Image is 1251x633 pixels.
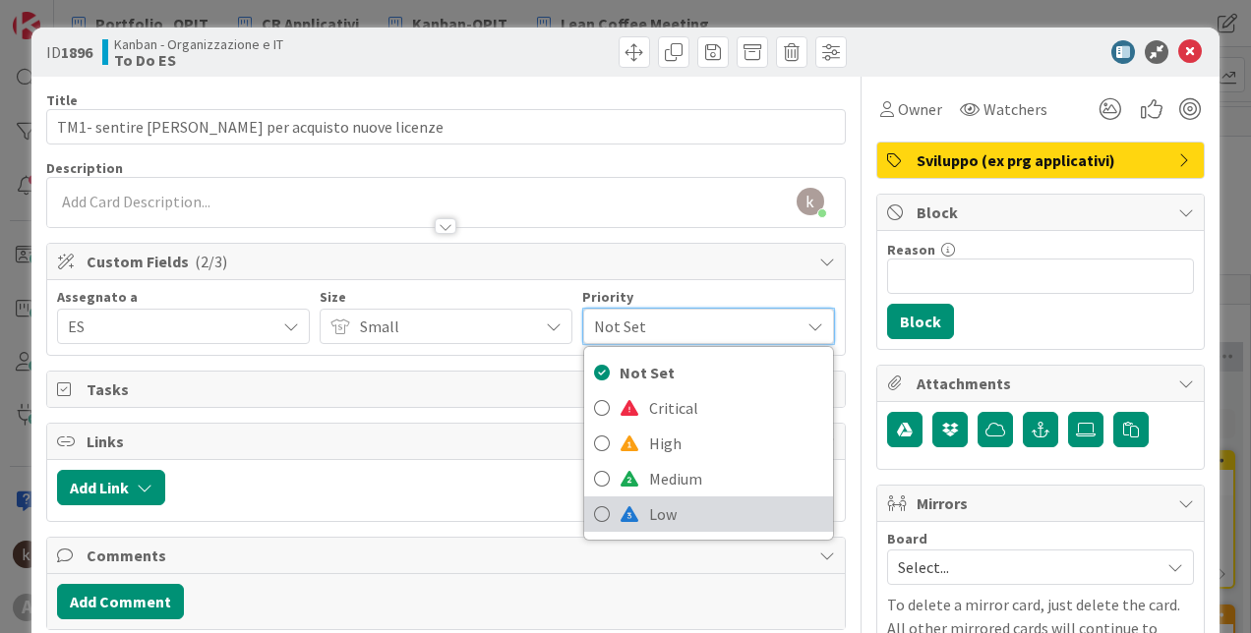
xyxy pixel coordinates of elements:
[797,188,824,215] img: AAcHTtd5rm-Hw59dezQYKVkaI0MZoYjvbSZnFopdN0t8vu62=s96-c
[584,496,833,532] a: Low
[917,201,1168,224] span: Block
[917,372,1168,395] span: Attachments
[87,430,809,453] span: Links
[983,97,1047,121] span: Watchers
[195,252,227,271] span: ( 2/3 )
[114,52,283,68] b: To Do ES
[898,97,942,121] span: Owner
[582,290,835,304] div: Priority
[887,241,935,259] label: Reason
[46,109,846,144] input: type card name here...
[57,584,184,619] button: Add Comment
[917,148,1168,172] span: Sviluppo (ex prg applicativi)
[57,470,165,505] button: Add Link
[584,426,833,461] a: High
[649,464,823,493] span: Medium
[360,313,528,340] span: Small
[620,358,823,387] span: Not Set
[46,40,92,64] span: ID
[584,355,833,390] a: Not Set
[320,290,572,304] div: Size
[87,377,809,401] span: Tasks
[887,532,927,546] span: Board
[114,36,283,52] span: Kanban - Organizzazione e IT
[594,313,790,340] span: Not Set
[57,290,310,304] div: Assegnato a
[649,429,823,458] span: High
[917,491,1168,515] span: Mirrors
[649,393,823,423] span: Critical
[887,304,954,339] button: Block
[584,390,833,426] a: Critical
[584,461,833,496] a: Medium
[68,315,275,338] span: ES
[46,159,123,177] span: Description
[649,499,823,529] span: Low
[87,250,809,273] span: Custom Fields
[898,553,1150,581] span: Select...
[87,544,809,567] span: Comments
[61,42,92,62] b: 1896
[46,91,78,109] label: Title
